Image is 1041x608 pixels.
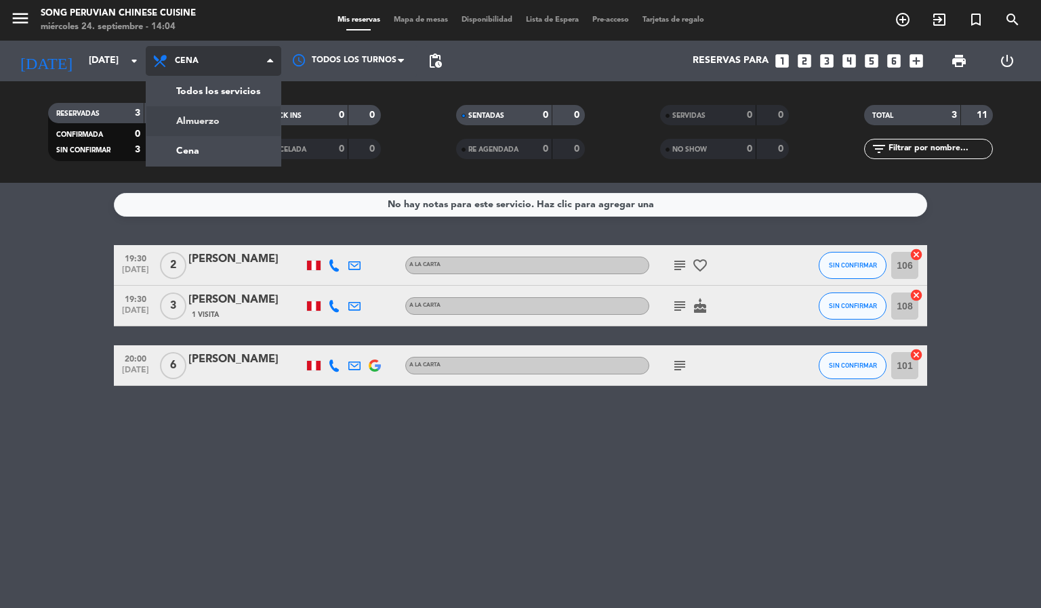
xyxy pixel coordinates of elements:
[829,261,877,269] span: SIN CONFIRMAR
[409,262,441,267] span: A la carta
[586,16,636,24] span: Pre-acceso
[126,53,142,69] i: arrow_drop_down
[188,291,304,309] div: [PERSON_NAME]
[146,106,281,136] a: Almuerzo
[427,53,443,69] span: pending_actions
[56,131,103,138] span: CONFIRMADA
[409,362,441,368] span: A la carta
[872,112,893,119] span: TOTAL
[135,145,140,154] strong: 3
[952,110,957,120] strong: 3
[840,52,858,70] i: looks_4
[951,53,967,69] span: print
[871,141,887,157] i: filter_list
[977,110,990,120] strong: 11
[409,303,441,308] span: A la carta
[999,53,1015,69] i: power_settings_new
[264,146,306,153] span: CANCELADA
[672,146,707,153] span: NO SHOW
[10,8,30,33] button: menu
[339,110,344,120] strong: 0
[819,292,886,320] button: SIN CONFIRMAR
[160,292,186,320] span: 3
[747,144,752,154] strong: 0
[369,110,377,120] strong: 0
[119,350,152,366] span: 20:00
[910,288,923,302] i: cancel
[778,110,786,120] strong: 0
[56,147,110,154] span: SIN CONFIRMAR
[574,110,582,120] strong: 0
[672,112,706,119] span: SERVIDAS
[188,351,304,368] div: [PERSON_NAME]
[747,110,752,120] strong: 0
[264,112,302,119] span: CHECK INS
[41,20,196,34] div: miércoles 24. septiembre - 14:04
[907,52,925,70] i: add_box
[543,144,548,154] strong: 0
[339,144,344,154] strong: 0
[388,197,654,213] div: No hay notas para este servicio. Haz clic para agregar una
[119,250,152,265] span: 19:30
[692,257,708,274] i: favorite_border
[672,257,688,274] i: subject
[387,16,455,24] span: Mapa de mesas
[119,290,152,306] span: 19:30
[819,352,886,379] button: SIN CONFIRMAR
[135,129,140,139] strong: 0
[160,352,186,379] span: 6
[455,16,519,24] span: Disponibilidad
[885,52,903,70] i: looks_6
[968,12,984,28] i: turned_in_not
[519,16,586,24] span: Lista de Espera
[146,136,281,166] a: Cena
[543,110,548,120] strong: 0
[468,146,518,153] span: RE AGENDADA
[910,348,923,362] i: cancel
[692,298,708,314] i: cake
[468,112,504,119] span: SENTADAS
[887,142,992,156] input: Filtrar por nombre...
[983,41,1031,81] div: LOG OUT
[192,309,219,320] span: 1 Visita
[119,306,152,322] span: [DATE]
[778,144,786,154] strong: 0
[1004,12,1021,28] i: search
[931,12,947,28] i: exit_to_app
[369,144,377,154] strong: 0
[160,252,186,279] span: 2
[56,110,100,117] span: RESERVADAS
[331,16,387,24] span: Mis reservas
[10,8,30,28] i: menu
[119,265,152,281] span: [DATE]
[895,12,911,28] i: add_circle_outline
[188,251,304,268] div: [PERSON_NAME]
[636,16,711,24] span: Tarjetas de regalo
[910,248,923,261] i: cancel
[818,52,836,70] i: looks_3
[574,144,582,154] strong: 0
[672,357,688,374] i: subject
[829,362,877,369] span: SIN CONFIRMAR
[773,52,791,70] i: looks_one
[829,302,877,309] span: SIN CONFIRMAR
[41,7,196,20] div: Song Peruvian Chinese Cuisine
[863,52,880,70] i: looks_5
[693,56,769,66] span: Reservas para
[146,77,281,106] a: Todos los servicios
[119,366,152,381] span: [DATE]
[135,108,140,118] strong: 3
[10,46,82,76] i: [DATE]
[369,360,381,372] img: google-logo.png
[796,52,813,70] i: looks_two
[672,298,688,314] i: subject
[819,252,886,279] button: SIN CONFIRMAR
[175,56,199,66] span: Cena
